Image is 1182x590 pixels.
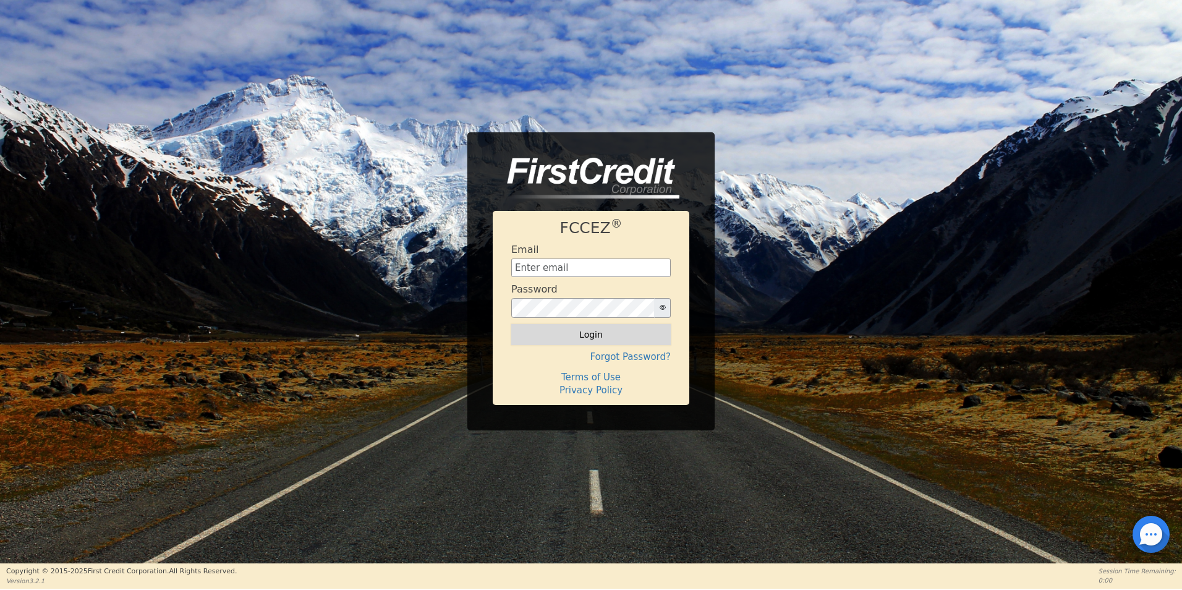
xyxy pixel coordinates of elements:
[511,244,538,255] h4: Email
[1099,566,1176,576] p: Session Time Remaining:
[511,324,671,345] button: Login
[511,283,558,295] h4: Password
[511,298,655,318] input: password
[493,158,679,199] img: logo-CMu_cnol.png
[169,567,237,575] span: All Rights Reserved.
[6,566,237,577] p: Copyright © 2015- 2025 First Credit Corporation.
[511,219,671,237] h1: FCCEZ
[511,351,671,362] h4: Forgot Password?
[511,385,671,396] h4: Privacy Policy
[1099,576,1176,585] p: 0:00
[511,259,671,277] input: Enter email
[511,372,671,383] h4: Terms of Use
[6,576,237,586] p: Version 3.2.1
[611,217,623,230] sup: ®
